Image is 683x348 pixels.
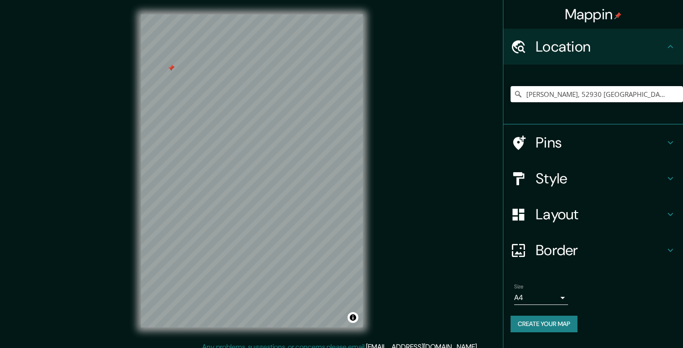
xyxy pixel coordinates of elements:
[536,134,665,152] h4: Pins
[614,12,621,19] img: pin-icon.png
[536,241,665,259] h4: Border
[511,316,577,332] button: Create your map
[348,312,358,323] button: Toggle attribution
[511,86,683,102] input: Pick your city or area
[565,5,622,23] h4: Mappin
[603,313,673,338] iframe: Help widget launcher
[141,14,363,327] canvas: Map
[503,196,683,232] div: Layout
[514,283,524,291] label: Size
[536,38,665,56] h4: Location
[503,161,683,196] div: Style
[503,232,683,268] div: Border
[503,125,683,161] div: Pins
[503,29,683,65] div: Location
[536,205,665,223] h4: Layout
[536,170,665,187] h4: Style
[514,291,568,305] div: A4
